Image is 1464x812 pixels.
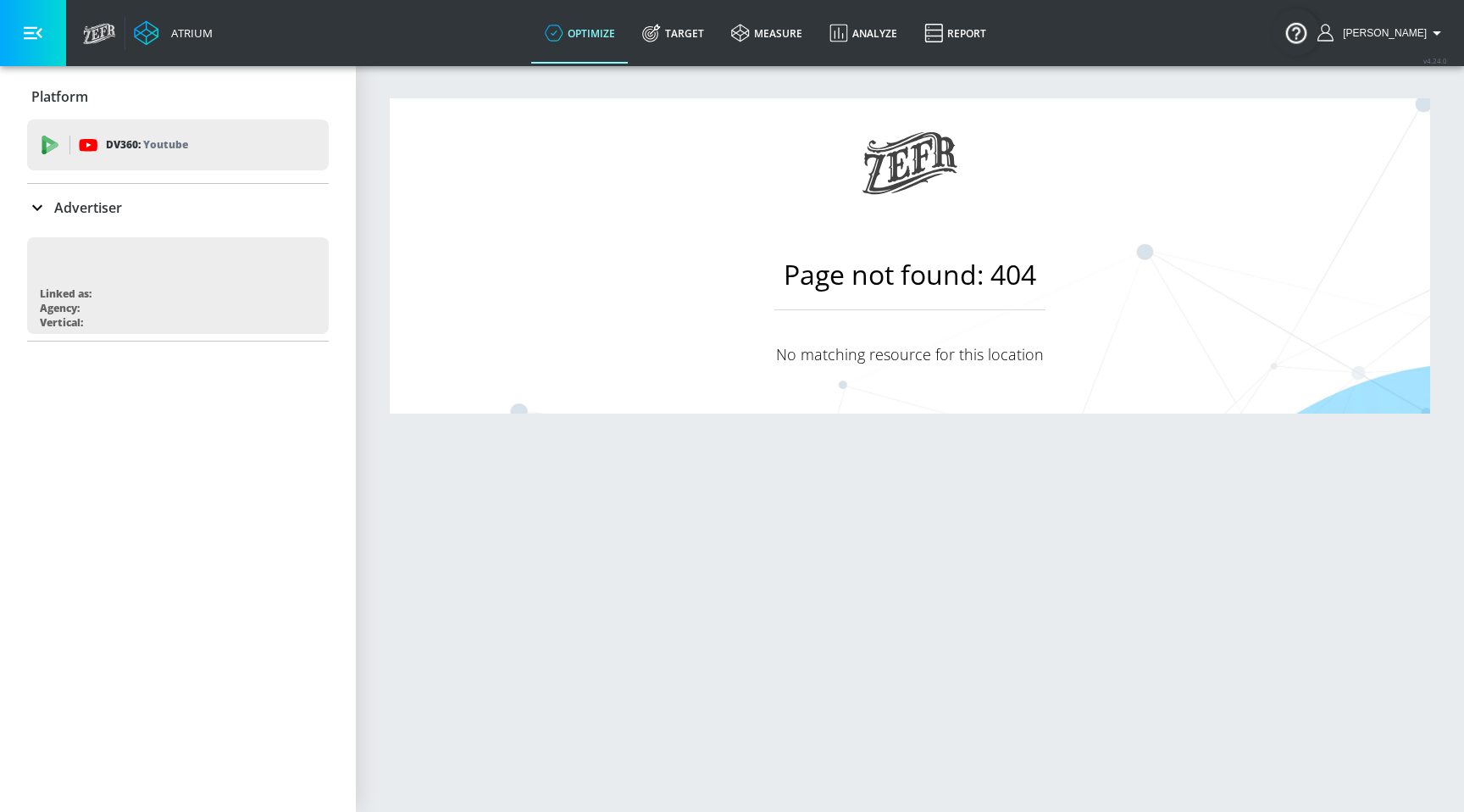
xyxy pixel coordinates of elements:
[31,87,88,106] p: Platform
[774,344,1045,364] p: No matching resource for this location
[911,3,1000,64] a: Report
[40,315,83,330] div: Vertical:
[27,120,329,170] div: DV360: Youtube
[816,3,911,64] a: Analyze
[40,286,91,301] div: Linked as:
[1336,27,1427,39] span: login as: michael.villalobos@zefr.com
[106,136,188,154] p: DV360:
[718,3,816,64] a: measure
[531,3,629,64] a: optimize
[27,73,329,120] div: Platform
[54,198,122,217] p: Advertiser
[27,237,329,334] div: Linked as:Agency:Vertical:
[164,25,213,41] div: Atrium
[134,20,213,46] a: Atrium
[1423,56,1447,65] span: v 4.24.0
[1273,8,1320,56] button: Open Resource Center
[629,3,718,64] a: Target
[774,256,1045,310] h1: Page not found: 404
[27,184,329,231] div: Advertiser
[143,136,188,153] p: Youtube
[1317,23,1447,43] button: [PERSON_NAME]
[40,301,80,315] div: Agency:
